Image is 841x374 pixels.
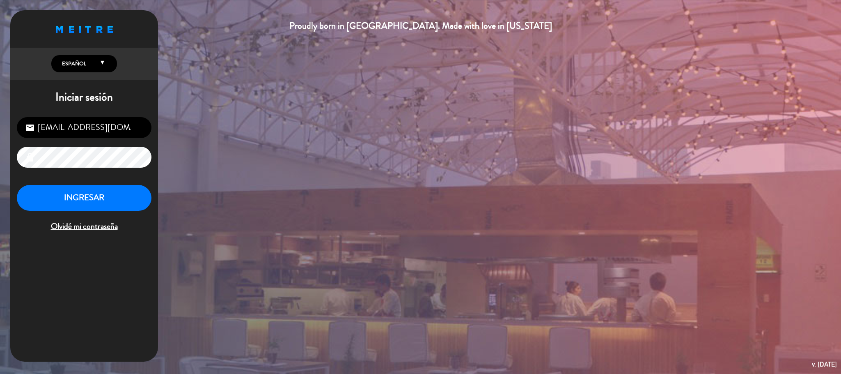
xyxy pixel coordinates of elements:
input: Correo Electrónico [17,117,151,138]
div: v. [DATE] [812,359,837,370]
h1: Iniciar sesión [10,90,158,104]
span: Olvidé mi contraseña [17,220,151,233]
i: email [25,123,35,133]
i: lock [25,152,35,162]
span: Español [60,60,86,68]
button: INGRESAR [17,185,151,211]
